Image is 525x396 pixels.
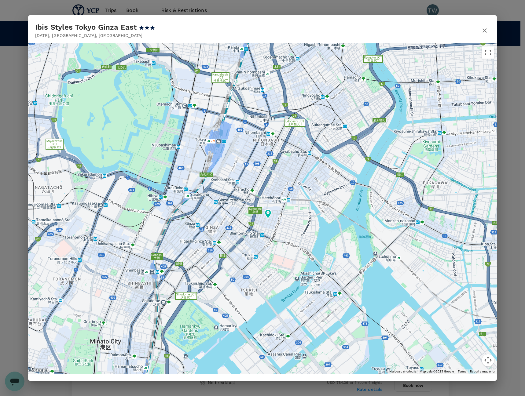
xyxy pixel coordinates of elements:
button: Map camera controls [482,354,494,366]
p: [DATE] , [GEOGRAPHIC_DATA] , [GEOGRAPHIC_DATA] [35,32,166,38]
span: Map data ©2025 Google [420,370,454,373]
img: Google [29,366,50,374]
a: Report a map error [470,370,495,373]
button: Keyboard shortcuts [390,369,416,374]
button: Toggle fullscreen view [482,46,494,59]
div: Ibis Styles Tokyo Ginza East [35,22,166,32]
a: Terms (opens in new tab) [458,370,467,373]
a: Open this area in Google Maps (opens a new window) [29,366,50,374]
